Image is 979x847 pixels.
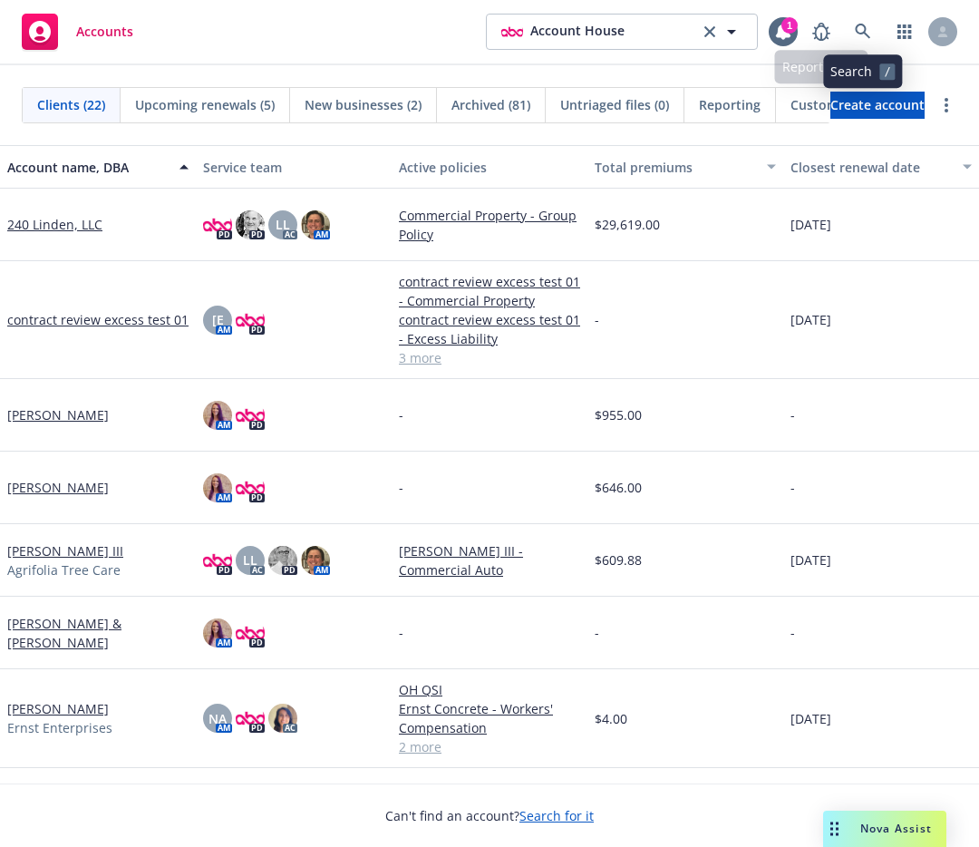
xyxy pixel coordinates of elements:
[595,158,756,177] div: Total premiums
[7,405,109,424] a: [PERSON_NAME]
[7,560,121,579] span: Agrifolia Tree Care
[399,272,580,310] a: contract review excess test 01 - Commercial Property
[699,21,721,43] a: clear selection
[7,614,189,652] a: [PERSON_NAME] & [PERSON_NAME]
[203,546,232,575] img: photo
[790,709,831,728] span: [DATE]
[399,206,580,244] a: Commercial Property - Group Policy
[305,95,422,114] span: New businesses (2)
[781,17,798,34] div: 1
[385,806,594,825] span: Can't find an account?
[236,618,265,647] img: photo
[830,92,925,119] a: Create account
[301,210,330,239] img: photo
[399,348,580,367] a: 3 more
[203,618,232,647] img: photo
[595,405,642,424] span: $955.00
[790,550,831,570] span: [DATE]
[7,158,169,177] div: Account name, DBA
[399,310,580,348] a: contract review excess test 01 - Excess Liability
[823,811,946,847] button: Nova Assist
[7,478,109,497] a: [PERSON_NAME]
[236,473,265,502] img: photo
[236,306,265,335] img: photo
[587,145,783,189] button: Total premiums
[203,473,232,502] img: photo
[7,718,112,737] span: Ernst Enterprises
[7,215,102,234] a: 240 Linden, LLC
[860,821,932,836] span: Nova Assist
[212,310,224,329] span: [E
[560,95,669,114] span: Untriaged files (0)
[243,550,257,570] span: LL
[236,401,265,430] img: photo
[887,14,923,50] a: Switch app
[268,546,297,575] img: photo
[790,310,831,329] span: [DATE]
[823,811,846,847] div: Drag to move
[301,546,330,575] img: photo
[236,704,265,733] img: photo
[803,14,839,50] a: Report a Bug
[7,779,189,817] a: Forest Springs Improvement Maintenance Association
[399,541,580,579] a: [PERSON_NAME] III - Commercial Auto
[451,95,530,114] span: Archived (81)
[399,623,403,642] span: -
[790,215,831,234] span: [DATE]
[530,21,625,43] span: Account House
[790,158,952,177] div: Closest renewal date
[790,405,795,424] span: -
[7,541,123,560] a: [PERSON_NAME] III
[37,95,105,114] span: Clients (22)
[699,95,761,114] span: Reporting
[7,310,189,329] a: contract review excess test 01
[501,21,523,43] img: photo
[276,215,290,234] span: LL
[845,14,881,50] a: Search
[595,550,642,570] span: $609.88
[392,145,587,189] button: Active policies
[399,158,580,177] div: Active policies
[76,24,133,39] span: Accounts
[830,88,925,122] span: Create account
[399,680,580,699] a: OH QSI
[399,699,580,737] a: Ernst Concrete - Workers' Compensation
[399,737,580,756] a: 2 more
[595,709,627,728] span: $4.00
[208,709,227,728] span: NA
[203,401,232,430] img: photo
[790,623,795,642] span: -
[196,145,392,189] button: Service team
[203,210,232,239] img: photo
[486,14,758,50] button: photoAccount Houseclear selection
[790,478,795,497] span: -
[135,95,275,114] span: Upcoming renewals (5)
[7,699,109,718] a: [PERSON_NAME]
[399,405,403,424] span: -
[236,210,265,239] img: photo
[595,478,642,497] span: $646.00
[203,158,384,177] div: Service team
[399,478,403,497] span: -
[595,215,660,234] span: $29,619.00
[15,6,141,57] a: Accounts
[790,95,913,114] span: Customer Directory
[268,704,297,733] img: photo
[783,145,979,189] button: Closest renewal date
[935,94,957,116] a: more
[595,623,599,642] span: -
[595,310,599,329] span: -
[519,807,594,824] a: Search for it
